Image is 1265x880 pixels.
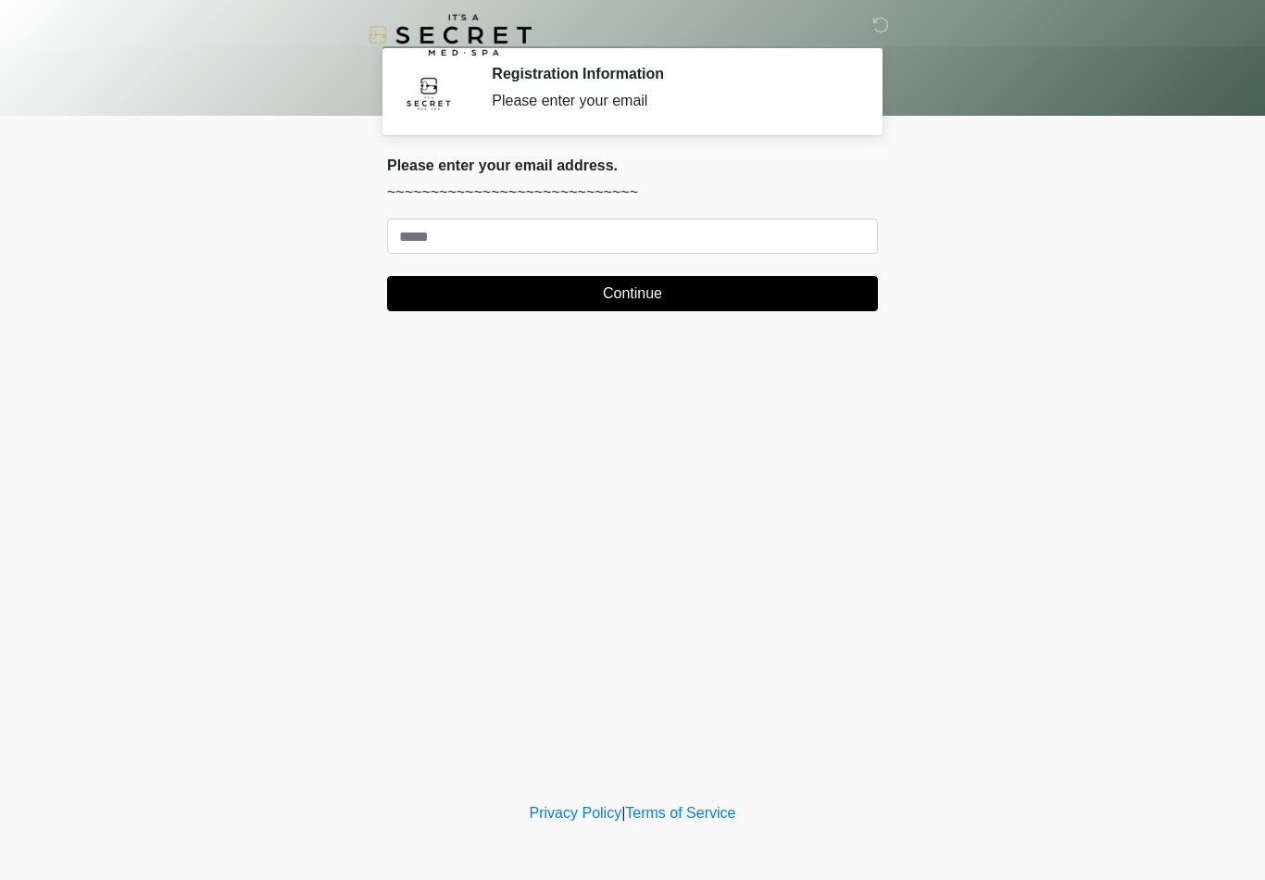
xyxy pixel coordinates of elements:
div: Please enter your email [492,90,850,112]
h2: Please enter your email address. [387,157,878,174]
a: Terms of Service [625,805,735,821]
h2: Registration Information [492,65,850,82]
a: | [621,805,625,821]
button: Continue [387,276,878,311]
img: It's A Secret Med Spa Logo [369,14,532,56]
img: Agent Avatar [401,65,457,120]
a: Privacy Policy [530,805,622,821]
p: ~~~~~~~~~~~~~~~~~~~~~~~~~~~~~ [387,182,878,204]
